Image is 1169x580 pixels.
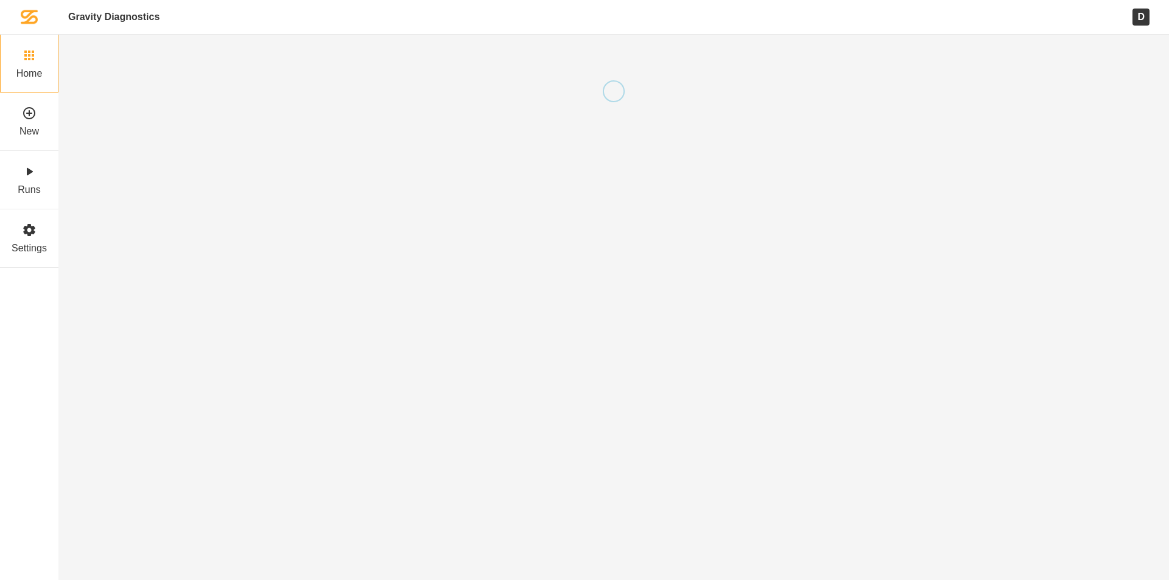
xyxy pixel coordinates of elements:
div: D [1132,9,1150,25]
label: New [19,125,39,137]
a: Gravity Diagnostics [68,11,160,23]
label: Runs [18,184,40,195]
label: Settings [12,242,47,254]
img: Spaero logomark [21,9,38,26]
label: Home [16,68,43,79]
